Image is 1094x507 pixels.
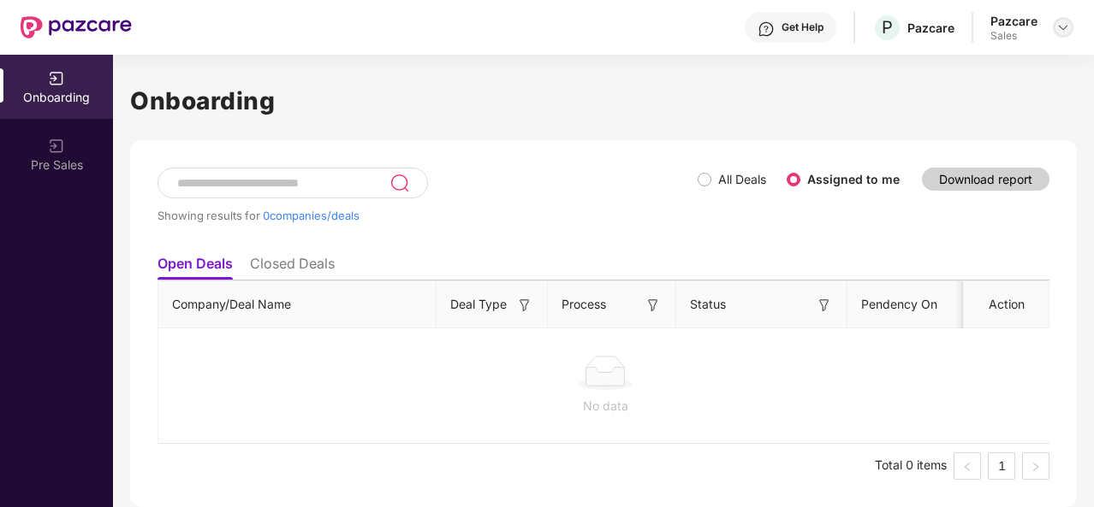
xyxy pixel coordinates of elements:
[1022,452,1049,480] button: right
[48,138,65,155] img: svg+xml;base64,PHN2ZyB3aWR0aD0iMjAiIGhlaWdodD0iMjAiIHZpZXdCb3g9IjAgMCAyMCAyMCIgZmlsbD0ibm9uZSIgeG...
[172,397,1038,416] div: No data
[250,255,335,280] li: Closed Deals
[21,16,132,38] img: New Pazcare Logo
[158,281,437,328] th: Company/Deal Name
[130,82,1077,120] h1: Onboarding
[562,295,606,314] span: Process
[1056,21,1070,34] img: svg+xml;base64,PHN2ZyBpZD0iRHJvcGRvd24tMzJ4MzIiIHhtbG5zPSJodHRwOi8vd3d3LnczLm9yZy8yMDAwL3N2ZyIgd2...
[758,21,775,38] img: svg+xml;base64,PHN2ZyBpZD0iSGVscC0zMngzMiIgeG1sbnM9Imh0dHA6Ly93d3cudzMub3JnLzIwMDAvc3ZnIiB3aWR0aD...
[990,29,1038,43] div: Sales
[690,295,726,314] span: Status
[718,172,766,186] label: All Deals
[450,295,507,314] span: Deal Type
[807,172,900,186] label: Assigned to me
[922,168,1049,191] button: Download report
[389,173,409,193] img: svg+xml;base64,PHN2ZyB3aWR0aD0iMjQiIGhlaWdodD0iMjUiIHZpZXdCb3g9IjAgMCAyNCAyNSIgZmlsbD0ibm9uZSIgeG...
[263,209,360,222] span: 0 companies/deals
[48,70,65,87] img: svg+xml;base64,PHN2ZyB3aWR0aD0iMjAiIGhlaWdodD0iMjAiIHZpZXdCb3g9IjAgMCAyMCAyMCIgZmlsbD0ibm9uZSIgeG...
[782,21,823,34] div: Get Help
[516,297,533,314] img: svg+xml;base64,PHN2ZyB3aWR0aD0iMTYiIGhlaWdodD0iMTYiIHZpZXdCb3g9IjAgMCAxNiAxNiIgZmlsbD0ibm9uZSIgeG...
[954,452,981,480] button: left
[954,452,981,480] li: Previous Page
[989,453,1014,479] a: 1
[964,281,1049,328] th: Action
[1022,452,1049,480] li: Next Page
[907,20,954,36] div: Pazcare
[816,297,833,314] img: svg+xml;base64,PHN2ZyB3aWR0aD0iMTYiIGhlaWdodD0iMTYiIHZpZXdCb3g9IjAgMCAxNiAxNiIgZmlsbD0ibm9uZSIgeG...
[158,209,698,222] div: Showing results for
[882,17,893,38] span: P
[990,13,1038,29] div: Pazcare
[158,255,233,280] li: Open Deals
[988,452,1015,480] li: 1
[645,297,662,314] img: svg+xml;base64,PHN2ZyB3aWR0aD0iMTYiIGhlaWdodD0iMTYiIHZpZXdCb3g9IjAgMCAxNiAxNiIgZmlsbD0ibm9uZSIgeG...
[875,452,947,480] li: Total 0 items
[861,295,937,314] span: Pendency On
[1031,462,1041,472] span: right
[962,462,972,472] span: left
